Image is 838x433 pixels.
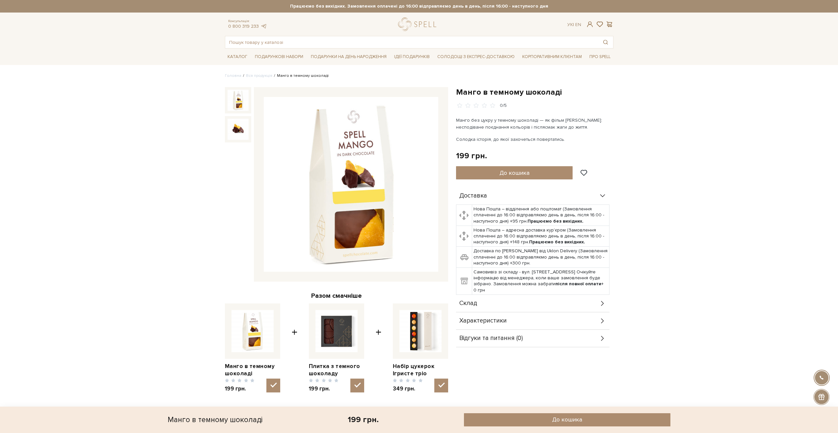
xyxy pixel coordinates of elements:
[392,52,432,62] a: Ідеї подарунків
[520,52,584,62] a: Корпоративним клієнтам
[228,119,249,140] img: Манго в темному шоколаді
[500,103,507,109] div: 0/5
[376,303,381,392] span: +
[308,52,389,62] a: Подарунки на День народження
[228,90,249,111] img: Манго в темному шоколаді
[575,22,581,27] a: En
[309,363,364,377] a: Плитка з темного шоколаду
[225,385,255,392] span: 199 грн.
[168,413,262,426] div: Манго в темному шоколаді
[456,151,487,161] div: 199 грн.
[464,413,670,426] button: До кошика
[225,292,448,300] div: Разом смачніше
[456,87,613,97] h1: Манго в темному шоколаді
[260,23,267,29] a: telegram
[228,19,267,23] span: Консультація:
[459,335,523,341] span: Відгуки та питання (0)
[264,97,438,272] img: Манго в темному шоколаді
[225,363,280,377] a: Манго в темному шоколаді
[567,22,581,28] div: Ук
[225,3,613,9] strong: Працюємо без вихідних. Замовлення оплачені до 16:00 відправляємо день в день, після 16:00 - насту...
[348,415,379,425] div: 199 грн.
[309,385,339,392] span: 199 грн.
[472,205,609,226] td: Нова Пошта – відділення або поштомат (Замовлення сплаченні до 16:00 відправляємо день в день, піс...
[456,117,610,131] p: Манго без цукру у темному шоколаді — як фільм [PERSON_NAME]: несподіване поєднання кольорів і піс...
[225,36,598,48] input: Пошук товару у каталозі
[529,239,585,245] b: Працюємо без вихідних.
[225,73,241,78] a: Головна
[225,52,250,62] a: Каталог
[435,51,517,62] a: Солодощі з експрес-доставкою
[231,310,274,352] img: Манго в темному шоколаді
[527,218,583,224] b: Працюємо без вихідних.
[456,166,573,179] button: До кошика
[292,303,297,392] span: +
[459,318,507,324] span: Характеристики
[252,52,306,62] a: Подарункові набори
[472,247,609,268] td: Доставка по [PERSON_NAME] від Uklon Delivery (Замовлення сплаченні до 16:00 відправляємо день в д...
[472,268,609,295] td: Самовивіз зі складу - вул. [STREET_ADDRESS] Очікуйте інформацію від менеджера, коли ваше замовлен...
[399,310,442,352] img: Набір цукерок Ігристе тріо
[393,385,423,392] span: 349 грн.
[598,36,613,48] button: Пошук товару у каталозі
[272,73,329,79] li: Манго в темному шоколаді
[552,416,582,423] span: До кошика
[555,281,601,287] b: після повної оплати
[472,226,609,247] td: Нова Пошта – адресна доставка кур'єром (Замовлення сплаченні до 16:00 відправляємо день в день, п...
[246,73,272,78] a: Вся продукція
[228,23,259,29] a: 0 800 319 233
[315,310,358,352] img: Плитка з темного шоколаду
[459,193,487,199] span: Доставка
[456,136,610,143] p: Солодка історія, до якої захочеться повертатись.
[398,17,439,31] a: logo
[500,169,529,176] span: До кошика
[573,22,574,27] span: |
[587,52,613,62] a: Про Spell
[393,363,448,377] a: Набір цукерок Ігристе тріо
[459,300,477,306] span: Склад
